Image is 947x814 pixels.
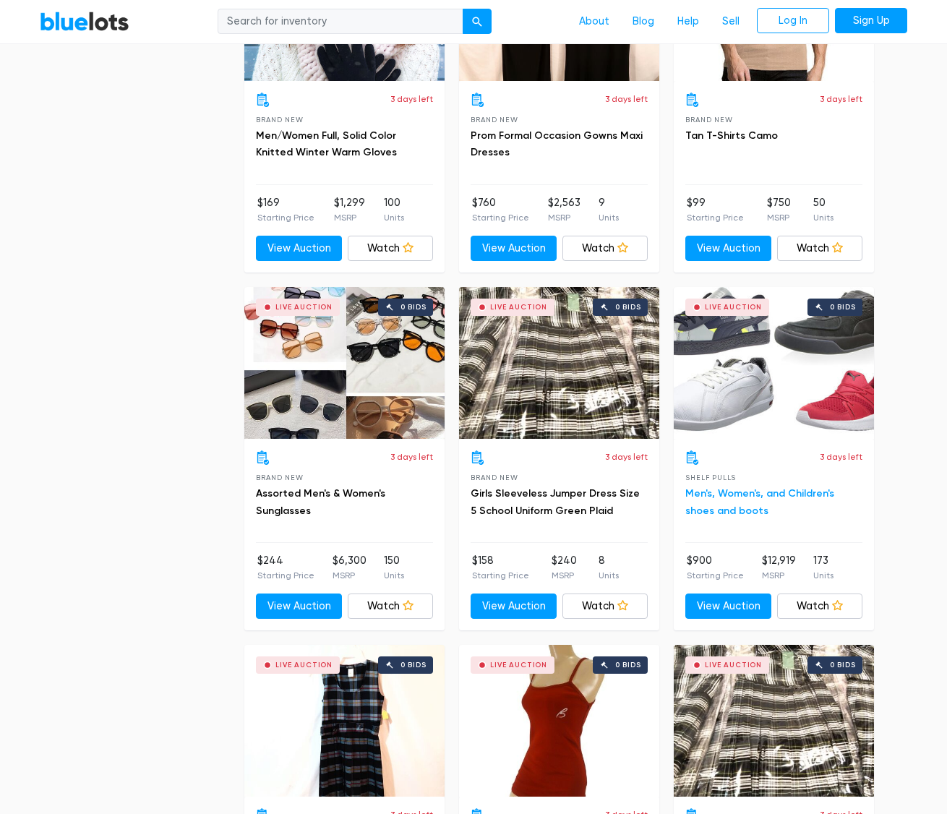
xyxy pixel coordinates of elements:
[348,236,434,262] a: Watch
[459,287,659,439] a: Live Auction 0 bids
[548,195,580,224] li: $2,563
[711,8,751,35] a: Sell
[705,661,762,669] div: Live Auction
[599,195,619,224] li: 9
[685,487,834,517] a: Men's, Women's, and Children's shoes and boots
[685,474,736,481] span: Shelf Pulls
[333,553,367,582] li: $6,300
[562,594,648,620] a: Watch
[813,195,834,224] li: 50
[256,594,342,620] a: View Auction
[384,195,404,224] li: 100
[762,569,796,582] p: MSRP
[820,93,862,106] p: 3 days left
[400,661,427,669] div: 0 bids
[390,93,433,106] p: 3 days left
[615,304,641,311] div: 0 bids
[256,236,342,262] a: View Auction
[757,8,829,34] a: Log In
[705,304,762,311] div: Live Auction
[599,553,619,582] li: 8
[552,553,577,582] li: $240
[685,594,771,620] a: View Auction
[490,304,547,311] div: Live Auction
[820,450,862,463] p: 3 days left
[599,569,619,582] p: Units
[472,195,529,224] li: $760
[835,8,907,34] a: Sign Up
[257,195,314,224] li: $169
[830,661,856,669] div: 0 bids
[348,594,434,620] a: Watch
[777,236,863,262] a: Watch
[257,569,314,582] p: Starting Price
[567,8,621,35] a: About
[687,211,744,224] p: Starting Price
[615,661,641,669] div: 0 bids
[767,195,791,224] li: $750
[471,129,643,159] a: Prom Formal Occasion Gowns Maxi Dresses
[599,211,619,224] p: Units
[687,195,744,224] li: $99
[562,236,648,262] a: Watch
[674,287,874,439] a: Live Auction 0 bids
[490,661,547,669] div: Live Auction
[390,450,433,463] p: 3 days left
[384,211,404,224] p: Units
[687,569,744,582] p: Starting Price
[472,211,529,224] p: Starting Price
[830,304,856,311] div: 0 bids
[275,304,333,311] div: Live Auction
[548,211,580,224] p: MSRP
[471,487,640,517] a: Girls Sleeveless Jumper Dress Size 5 School Uniform Green Plaid
[275,661,333,669] div: Live Auction
[244,287,445,439] a: Live Auction 0 bids
[685,236,771,262] a: View Auction
[256,474,303,481] span: Brand New
[605,93,648,106] p: 3 days left
[333,569,367,582] p: MSRP
[666,8,711,35] a: Help
[40,11,129,32] a: BlueLots
[472,553,529,582] li: $158
[256,487,385,517] a: Assorted Men's & Women's Sunglasses
[685,129,778,142] a: Tan T-Shirts Camo
[471,594,557,620] a: View Auction
[384,553,404,582] li: 150
[257,553,314,582] li: $244
[244,645,445,797] a: Live Auction 0 bids
[334,211,365,224] p: MSRP
[256,116,303,124] span: Brand New
[813,211,834,224] p: Units
[471,116,518,124] span: Brand New
[621,8,666,35] a: Blog
[471,474,518,481] span: Brand New
[459,645,659,797] a: Live Auction 0 bids
[777,594,863,620] a: Watch
[813,553,834,582] li: 173
[334,195,365,224] li: $1,299
[687,553,744,582] li: $900
[605,450,648,463] p: 3 days left
[767,211,791,224] p: MSRP
[384,569,404,582] p: Units
[400,304,427,311] div: 0 bids
[762,553,796,582] li: $12,919
[471,236,557,262] a: View Auction
[218,9,463,35] input: Search for inventory
[685,116,732,124] span: Brand New
[674,645,874,797] a: Live Auction 0 bids
[813,569,834,582] p: Units
[257,211,314,224] p: Starting Price
[256,129,397,159] a: Men/Women Full, Solid Color Knitted Winter Warm Gloves
[472,569,529,582] p: Starting Price
[552,569,577,582] p: MSRP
